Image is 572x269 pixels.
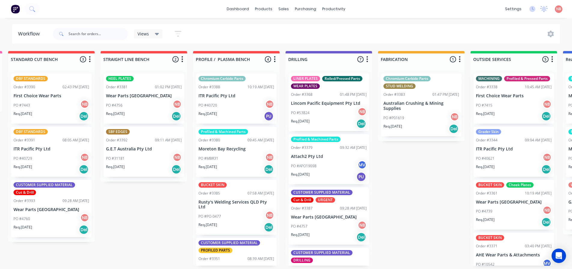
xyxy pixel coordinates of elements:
[224,5,252,14] a: dashboard
[476,252,552,258] p: AHE Wear Parts & Attachments
[476,138,498,143] div: Order #3344
[474,127,554,177] div: Grader SkinOrder #334409:04 AM [DATE]ITR Pacific Pty LtdPO #40621NBReq.[DATE]Del
[106,84,128,90] div: Order #3381
[247,256,274,261] div: 08:39 AM [DATE]
[291,145,313,150] div: Order #3379
[196,180,277,235] div: BUCKET SKINOrder #338507:58 AM [DATE]Rusty's Welding Services QLD Pty LtdPO #PO-0477NBReq.[DATE]Del
[316,197,335,203] div: URGENT
[291,137,340,142] div: Profiled & Machined Parts
[14,207,89,212] p: Wear Parts [GEOGRAPHIC_DATA]
[198,93,274,98] p: ITR Pacific Pty Ltd
[291,215,367,220] p: Wear Parts [GEOGRAPHIC_DATA]
[383,83,416,89] div: STUD WELDING
[450,112,459,121] div: NB
[291,172,310,177] p: Req. [DATE]
[383,115,404,121] p: PO #P01619
[106,129,130,134] div: SBF EDGES
[340,92,367,97] div: 01:48 PM [DATE]
[340,145,367,150] div: 09:32 AM [DATE]
[289,134,369,184] div: Profiled & Machined PartsOrder #337909:32 AM [DATE]Attach2 Pty LtdPO #APO19098MVReq.[DATE]PU
[356,232,366,242] div: Del
[476,164,495,170] p: Req. [DATE]
[198,191,220,196] div: Order #3385
[198,111,217,116] p: Req. [DATE]
[11,74,92,124] div: DBF STANDARDSOrder #339002:43 PM [DATE]First Choice Wear PartsPO #7443NBReq.[DATE]Del
[68,28,128,40] input: Search for orders...
[247,84,274,90] div: 10:19 AM [DATE]
[476,182,504,188] div: BUCKET SKIN
[291,250,353,255] div: CUSTOMER SUPPLIED MATERIAL
[14,216,30,222] p: PO #4760
[198,156,218,161] p: PO #MBR31
[541,111,551,121] div: Del
[106,164,125,170] p: Req. [DATE]
[198,222,217,228] p: Req. [DATE]
[476,217,495,222] p: Req. [DATE]
[11,5,20,14] img: Factory
[476,156,495,161] p: PO #40621
[80,153,89,162] div: NB
[14,164,32,170] p: Req. [DATE]
[541,165,551,174] div: Del
[198,214,221,219] p: PO #PO-0477
[525,84,552,90] div: 10:45 AM [DATE]
[291,197,313,203] div: Cut & Drill
[474,74,554,124] div: MACHININGProfiled & Pressed PartsOrder #333810:45 AM [DATE]First Choice Wear PartsPO #7415NBReq.[...
[106,147,182,152] p: G.E.T Australia Pty Ltd
[502,5,525,14] div: settings
[62,138,89,143] div: 08:05 AM [DATE]
[543,153,552,162] div: NB
[476,129,501,134] div: Grader Skin
[541,217,551,227] div: Del
[264,222,274,232] div: Del
[476,209,492,214] p: PO #4739
[356,119,366,128] div: Del
[198,164,217,170] p: Req. [DATE]
[173,153,182,162] div: NB
[18,30,43,38] div: Workflow
[474,180,554,230] div: BUCKET SKINCheek PlatesOrder #336110:19 AM [DATE]Wear Parts [GEOGRAPHIC_DATA]PO #4739NBReq.[DATE]Del
[198,129,248,134] div: Profiled & Machined Parts
[196,127,277,177] div: Profiled & Machined PartsOrder #338009:45 AM [DATE]Moreton Bay RecyclingPO #MBR31NBReq.[DATE]Del
[11,180,92,237] div: CUSTOMER SUPPLIED MATERIALCut & DrillOrder #339309:28 AM [DATE]Wear Parts [GEOGRAPHIC_DATA]PO #47...
[504,76,550,81] div: Profiled & Pressed Parts
[432,92,459,97] div: 01:47 PM [DATE]
[14,76,48,81] div: DBF STANDARDS
[247,138,274,143] div: 09:45 AM [DATE]
[291,224,307,229] p: PO #4757
[196,74,277,124] div: Chromium Carbide PartsOrder #338810:19 AM [DATE]ITR Pacific Pty LtdPO #40720NBReq.[DATE]PU
[525,138,552,143] div: 09:04 AM [DATE]
[476,262,495,267] p: PO #10542
[171,111,181,121] div: Del
[62,198,89,204] div: 09:28 AM [DATE]
[104,127,184,177] div: SBF EDGESOrder #339209:11 AM [DATE]G.E.T Australia Pty LtdPO #31181NBReq.[DATE]Del
[198,147,274,152] p: Moreton Bay Recycling
[476,191,498,196] div: Order #3361
[358,160,367,169] div: MV
[356,172,366,182] div: PU
[525,191,552,196] div: 10:19 AM [DATE]
[383,76,431,81] div: Chromium Carbide Parts
[14,198,35,204] div: Order #3393
[198,200,274,210] p: Rusty's Welding Services QLD Pty Ltd
[322,76,362,81] div: Rolled/Pressed Parts
[106,111,125,116] p: Req. [DATE]
[291,119,310,124] p: Req. [DATE]
[556,6,561,12] span: NB
[291,101,367,106] p: Lincom Pacific Equipment Pty Ltd
[383,101,459,111] p: Australian Crushing & Mining Supplies
[543,259,552,268] div: MV
[552,249,566,263] div: Open Intercom Messenger
[14,103,30,108] p: PO #7443
[14,182,75,188] div: CUSTOMER SUPPLIED MATERIAL
[291,206,313,211] div: Order #3387
[198,248,232,253] div: PROFILED PARTS
[80,213,89,222] div: NB
[198,240,260,246] div: CUSTOMER SUPPLIED MATERIAL
[171,165,181,174] div: Del
[476,235,504,240] div: BUCKET SKIN
[14,84,35,90] div: Order #3390
[198,76,246,81] div: Chromium Carbide Parts
[525,243,552,249] div: 03:40 PM [DATE]
[79,225,89,234] div: Del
